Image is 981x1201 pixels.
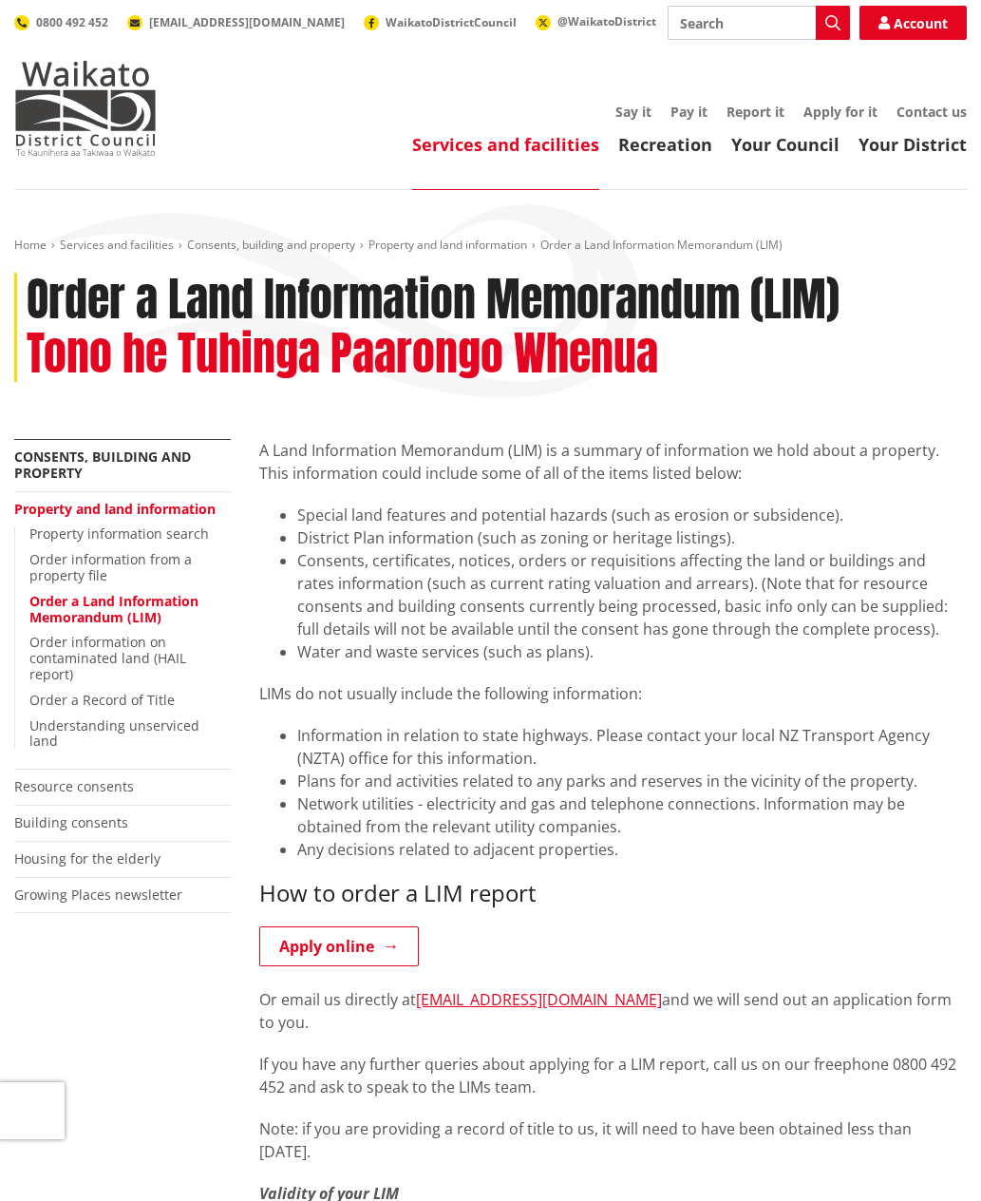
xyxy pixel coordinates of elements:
[149,14,345,30] span: [EMAIL_ADDRESS][DOMAIN_NAME]
[896,103,967,121] a: Contact us
[412,133,599,156] a: Services and facilities
[187,237,355,253] a: Consents, building and property
[259,682,967,705] p: LIMs do not usually include the following information:
[29,633,186,683] a: Order information on contaminated land (HAIL report)
[297,526,967,549] li: District Plan information (such as zoning or heritage listings).
[14,886,182,904] a: Growing Places newsletter
[259,439,967,485] p: A Land Information Memorandum (LIM) is a summary of information we hold about a property. This in...
[29,524,209,543] a: Property information search
[618,133,712,156] a: Recreation
[731,133,840,156] a: Your Council
[259,1117,967,1163] p: Note: if you are providing a record of title to us, it will need to have been obtained less than ...
[557,13,656,29] span: @WaikatoDistrict
[297,838,967,861] li: Any decisions related to adjacent properties.
[416,989,662,1010] a: [EMAIL_ADDRESS][DOMAIN_NAME]
[36,14,108,30] span: 0800 492 452
[14,777,134,795] a: Resource consents
[259,988,967,1034] p: Or email us directly at and we will send out an application form to you.
[297,724,967,770] li: Information in relation to state highways. Please contact your local NZ Transport Agency (NZTA) o...
[297,549,967,640] li: Consents, certificates, notices, orders or requisitions affecting the land or buildings and rates...
[27,273,840,328] h1: Order a Land Information Memorandum (LIM)
[726,103,784,121] a: Report it
[127,14,345,30] a: [EMAIL_ADDRESS][DOMAIN_NAME]
[297,770,967,792] li: Plans for and activities related to any parks and reserves in the vicinity of the property.
[14,237,47,253] a: Home
[859,6,967,40] a: Account
[27,327,658,382] h2: Tono he Tuhinga Paarongo Whenua
[14,238,967,254] nav: breadcrumb
[14,500,216,518] a: Property and land information
[14,61,157,156] img: Waikato District Council - Te Kaunihera aa Takiwaa o Waikato
[536,13,656,29] a: @WaikatoDistrict
[540,237,783,253] span: Order a Land Information Memorandum (LIM)
[14,448,191,482] a: Consents, building and property
[297,792,967,838] li: Network utilities - electricity and gas and telephone connections. Information may be obtained fr...
[368,237,527,253] a: Property and land information
[60,237,174,253] a: Services and facilities
[14,849,160,867] a: Housing for the elderly
[259,1053,967,1098] p: If you have any further queries about applying for a LIM report, call us on our freephone 0800 49...
[803,103,877,121] a: Apply for it
[386,14,517,30] span: WaikatoDistrictCouncil
[14,813,128,831] a: Building consents
[259,926,419,966] a: Apply online
[29,592,198,626] a: Order a Land Information Memorandum (LIM)
[364,14,517,30] a: WaikatoDistrictCouncil
[29,716,199,751] a: Understanding unserviced land
[858,133,967,156] a: Your District
[29,550,192,584] a: Order information from a property file
[668,6,850,40] input: Search input
[297,640,967,663] li: Water and waste services (such as plans).
[14,14,108,30] a: 0800 492 452
[615,103,651,121] a: Say it
[297,504,967,526] li: Special land features and potential hazards (such as erosion or subsidence).
[670,103,707,121] a: Pay it
[29,691,175,709] a: Order a Record of Title
[259,880,967,907] h3: How to order a LIM report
